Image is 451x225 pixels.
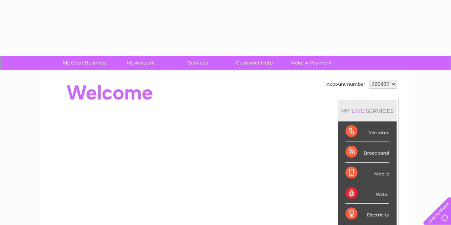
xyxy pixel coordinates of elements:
[346,163,389,183] div: Mobile
[346,183,389,204] div: Water
[110,56,172,70] a: My Account
[346,204,389,224] div: Electricity
[280,56,342,70] a: Make A Payment
[350,107,366,114] div: LIVE
[346,121,389,142] div: Telecoms
[346,142,389,162] div: Broadband
[167,56,228,70] a: Services
[54,56,115,70] a: My Clear Business
[325,78,367,91] td: Account number
[224,56,285,70] a: Customer Help
[338,100,397,121] div: MY SERVICES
